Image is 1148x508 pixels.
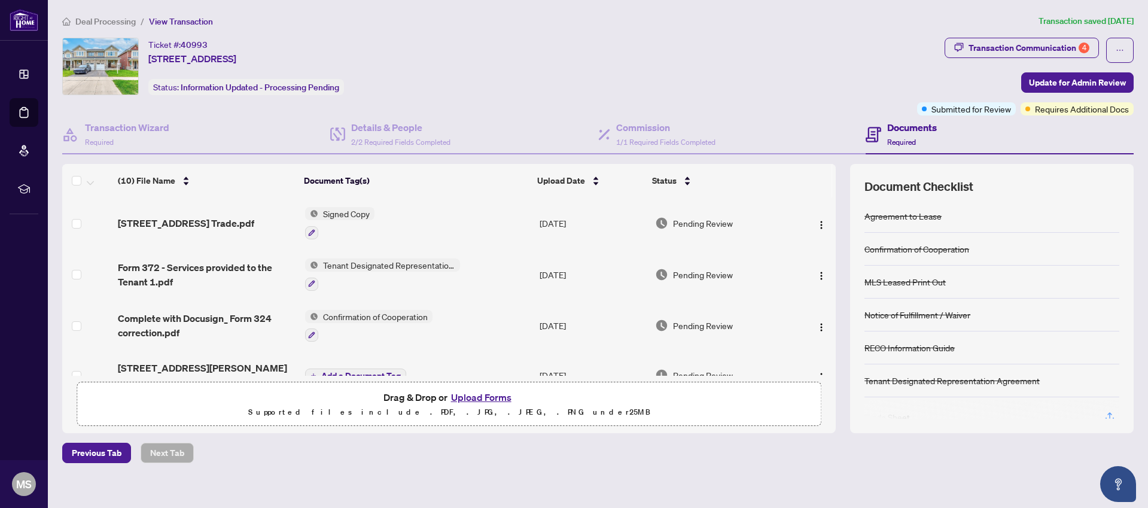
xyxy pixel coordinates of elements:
[535,197,650,249] td: [DATE]
[181,39,208,50] span: 40993
[817,323,826,332] img: Logo
[673,319,733,332] span: Pending Review
[310,373,316,379] span: plus
[305,310,318,323] img: Status Icon
[62,443,131,463] button: Previous Tab
[532,164,648,197] th: Upload Date
[447,390,515,405] button: Upload Forms
[72,443,121,463] span: Previous Tab
[351,120,450,135] h4: Details & People
[812,214,831,233] button: Logo
[318,310,433,323] span: Confirmation of Cooperation
[84,405,814,419] p: Supported files include .PDF, .JPG, .JPEG, .PNG under 25 MB
[299,164,532,197] th: Document Tag(s)
[305,258,460,291] button: Status IconTenant Designated Representation Agreement
[673,369,733,382] span: Pending Review
[655,268,668,281] img: Document Status
[149,16,213,27] span: View Transaction
[655,217,668,230] img: Document Status
[864,275,946,288] div: MLS Leased Print Out
[931,102,1011,115] span: Submitted for Review
[118,361,296,390] span: [STREET_ADDRESS][PERSON_NAME] to Review.pdf
[864,374,1040,387] div: Tenant Designated Representation Agreement
[118,216,254,230] span: [STREET_ADDRESS] Trade.pdf
[305,369,406,383] button: Add a Document Tag
[77,382,821,427] span: Drag & Drop orUpload FormsSupported files include .PDF, .JPG, .JPEG, .PNG under25MB
[616,120,715,135] h4: Commission
[351,138,450,147] span: 2/2 Required Fields Completed
[118,311,296,340] span: Complete with Docusign_ Form 324 correction.pdf
[141,14,144,28] li: /
[673,217,733,230] span: Pending Review
[383,390,515,405] span: Drag & Drop or
[305,207,318,220] img: Status Icon
[1035,102,1129,115] span: Requires Additional Docs
[318,258,460,272] span: Tenant Designated Representation Agreement
[535,351,650,399] td: [DATE]
[535,300,650,352] td: [DATE]
[812,265,831,284] button: Logo
[1116,46,1124,54] span: ellipsis
[318,207,374,220] span: Signed Copy
[141,443,194,463] button: Next Tab
[673,268,733,281] span: Pending Review
[817,220,826,230] img: Logo
[85,138,114,147] span: Required
[16,476,32,492] span: MS
[655,369,668,382] img: Document Status
[118,174,175,187] span: (10) File Name
[113,164,300,197] th: (10) File Name
[535,249,650,300] td: [DATE]
[655,319,668,332] img: Document Status
[887,138,916,147] span: Required
[1100,466,1136,502] button: Open asap
[305,258,318,272] img: Status Icon
[75,16,136,27] span: Deal Processing
[181,82,339,93] span: Information Updated - Processing Pending
[148,38,208,51] div: Ticket #:
[537,174,585,187] span: Upload Date
[969,38,1089,57] div: Transaction Communication
[887,120,937,135] h4: Documents
[305,367,406,383] button: Add a Document Tag
[10,9,38,31] img: logo
[647,164,791,197] th: Status
[1021,72,1134,93] button: Update for Admin Review
[148,51,236,66] span: [STREET_ADDRESS]
[616,138,715,147] span: 1/1 Required Fields Completed
[118,260,296,289] span: Form 372 - Services provided to the Tenant 1.pdf
[817,372,826,382] img: Logo
[63,38,138,95] img: IMG-W12218951_1.jpg
[945,38,1099,58] button: Transaction Communication4
[1039,14,1134,28] article: Transaction saved [DATE]
[864,209,942,223] div: Agreement to Lease
[812,366,831,385] button: Logo
[652,174,677,187] span: Status
[812,316,831,335] button: Logo
[321,372,401,380] span: Add a Document Tag
[864,341,955,354] div: RECO Information Guide
[85,120,169,135] h4: Transaction Wizard
[864,308,970,321] div: Notice of Fulfillment / Waiver
[817,271,826,281] img: Logo
[1029,73,1126,92] span: Update for Admin Review
[148,79,344,95] div: Status:
[305,310,433,342] button: Status IconConfirmation of Cooperation
[305,207,374,239] button: Status IconSigned Copy
[864,242,969,255] div: Confirmation of Cooperation
[62,17,71,26] span: home
[1079,42,1089,53] div: 4
[864,178,973,195] span: Document Checklist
